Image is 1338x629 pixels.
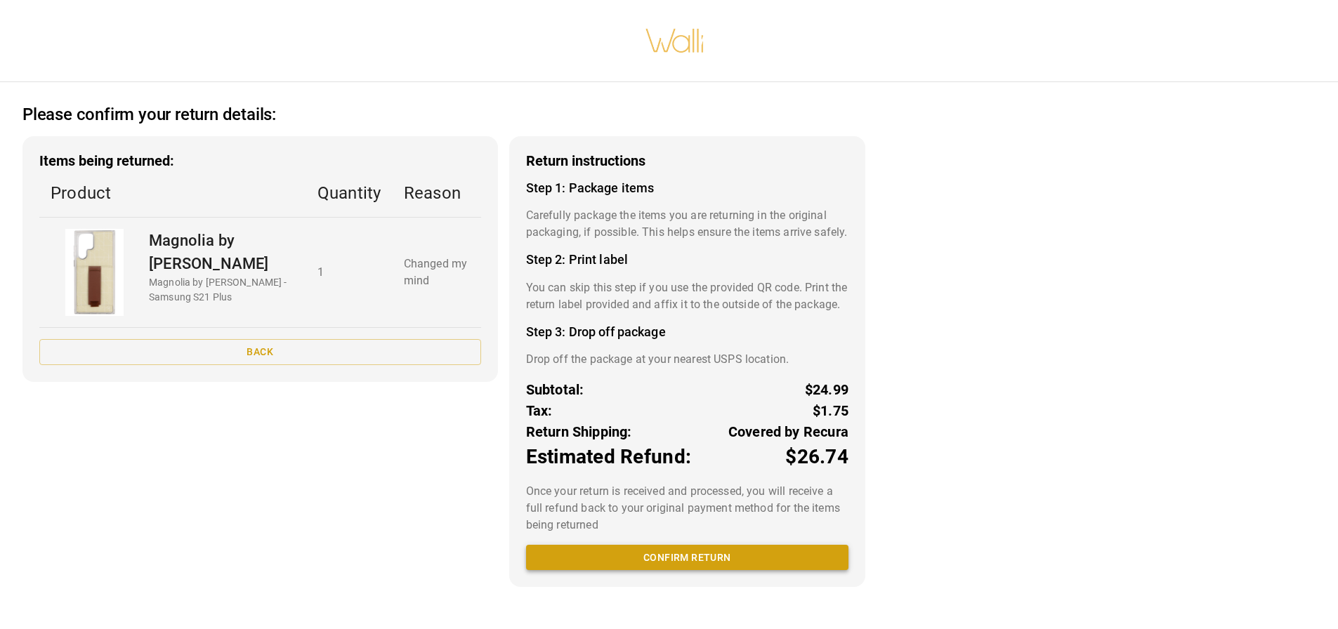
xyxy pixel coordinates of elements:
[805,379,848,400] p: $24.99
[149,275,295,305] p: Magnolia by [PERSON_NAME] - Samsung S21 Plus
[526,379,584,400] p: Subtotal:
[317,264,381,281] p: 1
[526,351,848,368] p: Drop off the package at your nearest USPS location.
[785,442,848,472] p: $26.74
[404,180,470,206] p: Reason
[526,421,632,442] p: Return Shipping:
[526,545,848,571] button: Confirm return
[526,252,848,267] h4: Step 2: Print label
[526,324,848,340] h4: Step 3: Drop off package
[317,180,381,206] p: Quantity
[39,339,481,365] button: Back
[526,483,848,534] p: Once your return is received and processed, you will receive a full refund back to your original ...
[645,11,705,71] img: walli-inc.myshopify.com
[526,153,848,169] h3: Return instructions
[526,400,553,421] p: Tax:
[813,400,848,421] p: $1.75
[526,442,691,472] p: Estimated Refund:
[39,153,481,169] h3: Items being returned:
[404,256,470,289] p: Changed my mind
[149,229,295,275] p: Magnolia by [PERSON_NAME]
[526,279,848,313] p: You can skip this step if you use the provided QR code. Print the return label provided and affix...
[51,180,295,206] p: Product
[526,180,848,196] h4: Step 1: Package items
[526,207,848,241] p: Carefully package the items you are returning in the original packaging, if possible. This helps ...
[728,421,848,442] p: Covered by Recura
[22,105,276,125] h2: Please confirm your return details:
